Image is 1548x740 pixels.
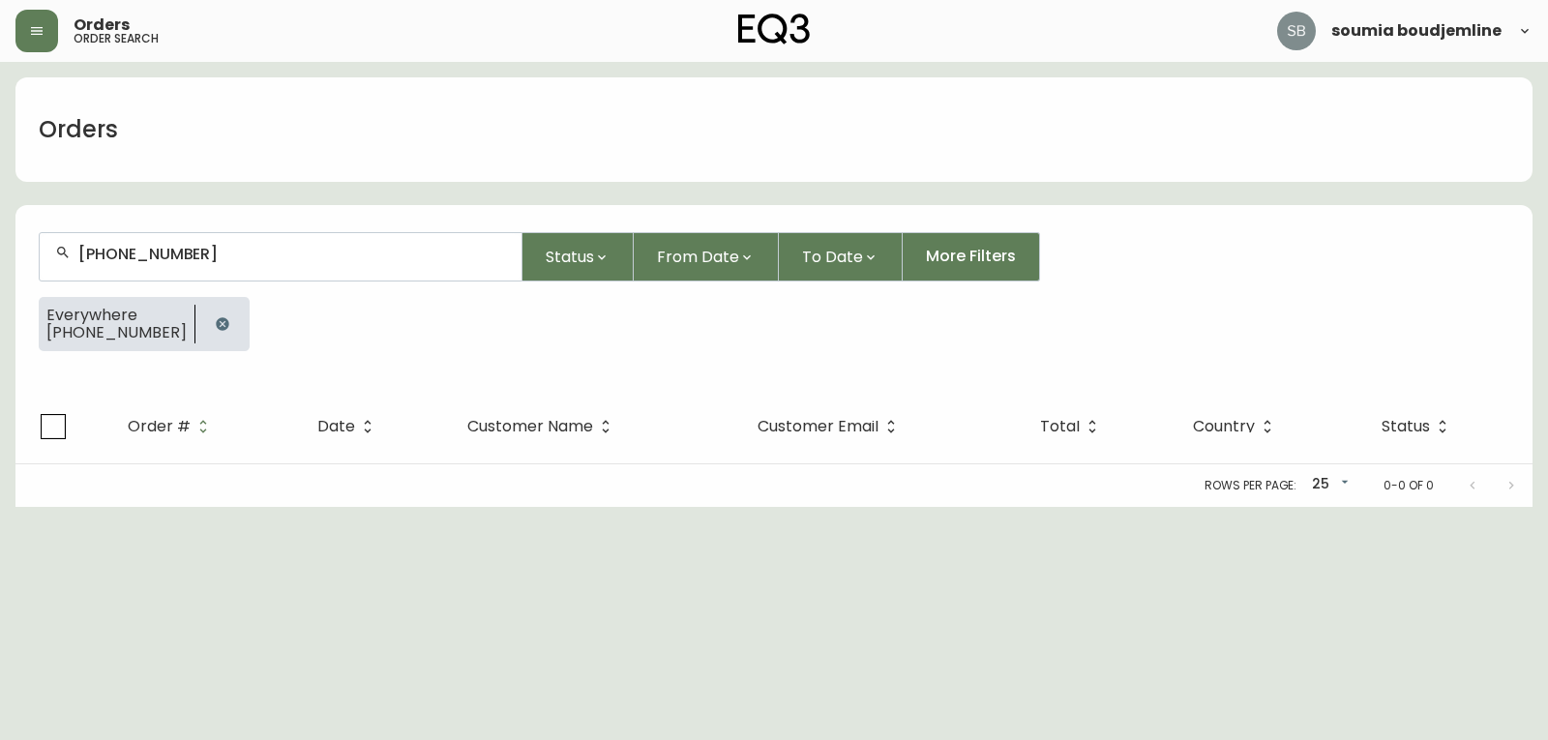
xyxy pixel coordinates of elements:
span: Date [317,421,355,432]
span: Total [1040,418,1105,435]
span: Country [1193,418,1280,435]
button: Status [522,232,634,281]
img: logo [738,14,810,44]
span: Order # [128,421,191,432]
input: Search [78,245,506,263]
img: 83621bfd3c61cadf98040c636303d86a [1277,12,1316,50]
h1: Orders [39,113,118,146]
span: Status [546,245,594,269]
span: Status [1382,418,1455,435]
span: From Date [657,245,739,269]
span: soumia boudjemline [1331,23,1502,39]
span: Everywhere [46,307,187,324]
p: 0-0 of 0 [1384,477,1434,494]
button: More Filters [903,232,1040,281]
span: Customer Email [758,421,878,432]
span: Country [1193,421,1255,432]
h5: order search [74,33,159,44]
span: Date [317,418,380,435]
span: More Filters [926,246,1016,267]
span: Customer Name [467,421,593,432]
span: Customer Email [758,418,904,435]
span: Status [1382,421,1430,432]
span: Order # [128,418,216,435]
button: From Date [634,232,779,281]
div: 25 [1304,469,1353,501]
p: Rows per page: [1205,477,1296,494]
span: Orders [74,17,130,33]
span: Customer Name [467,418,618,435]
button: To Date [779,232,903,281]
span: Total [1040,421,1080,432]
span: To Date [802,245,863,269]
span: [PHONE_NUMBER] [46,324,187,341]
